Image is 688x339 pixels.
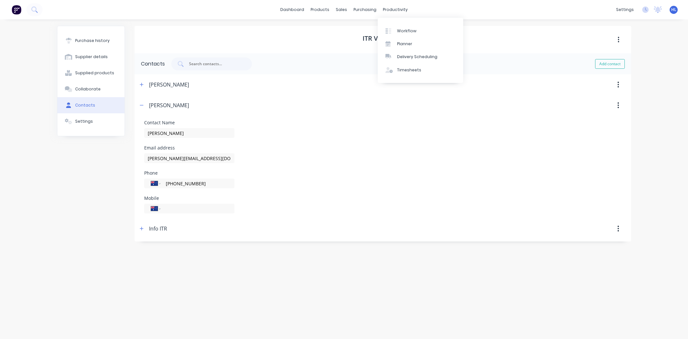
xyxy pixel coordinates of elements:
div: Phone [144,171,234,175]
button: Collaborate [57,81,125,97]
div: sales [333,5,350,15]
div: [PERSON_NAME] [149,95,189,116]
a: Workflow [378,24,463,37]
a: Delivery Scheduling [378,50,463,63]
div: Email address [144,146,234,150]
a: dashboard [277,5,307,15]
div: Info ITR [149,218,167,239]
h1: ITR Victoria [363,35,403,42]
button: Add contact [595,59,625,69]
div: Mobile [144,196,234,200]
div: Contact Name [144,120,234,125]
div: products [307,5,333,15]
div: Contacts [75,102,95,108]
div: Supplied products [75,70,114,76]
div: [PERSON_NAME] [149,74,189,95]
div: Timesheets [397,67,421,73]
div: Collaborate [75,86,101,92]
div: Workflow [397,28,416,34]
button: Settings [57,113,125,129]
div: Planner [397,41,412,47]
input: Search contacts... [188,61,242,67]
a: Timesheets [378,64,463,77]
div: Delivery Scheduling [397,54,437,60]
div: settings [613,5,637,15]
button: Contacts [57,97,125,113]
span: HL [671,7,676,13]
div: Contacts [141,60,165,68]
button: Purchase history [57,33,125,49]
img: Factory [12,5,21,15]
div: Purchase history [75,38,110,44]
button: Supplier details [57,49,125,65]
div: Supplier details [75,54,108,60]
a: Planner [378,37,463,50]
div: Settings [75,118,93,124]
div: purchasing [350,5,380,15]
div: productivity [380,5,411,15]
button: Supplied products [57,65,125,81]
